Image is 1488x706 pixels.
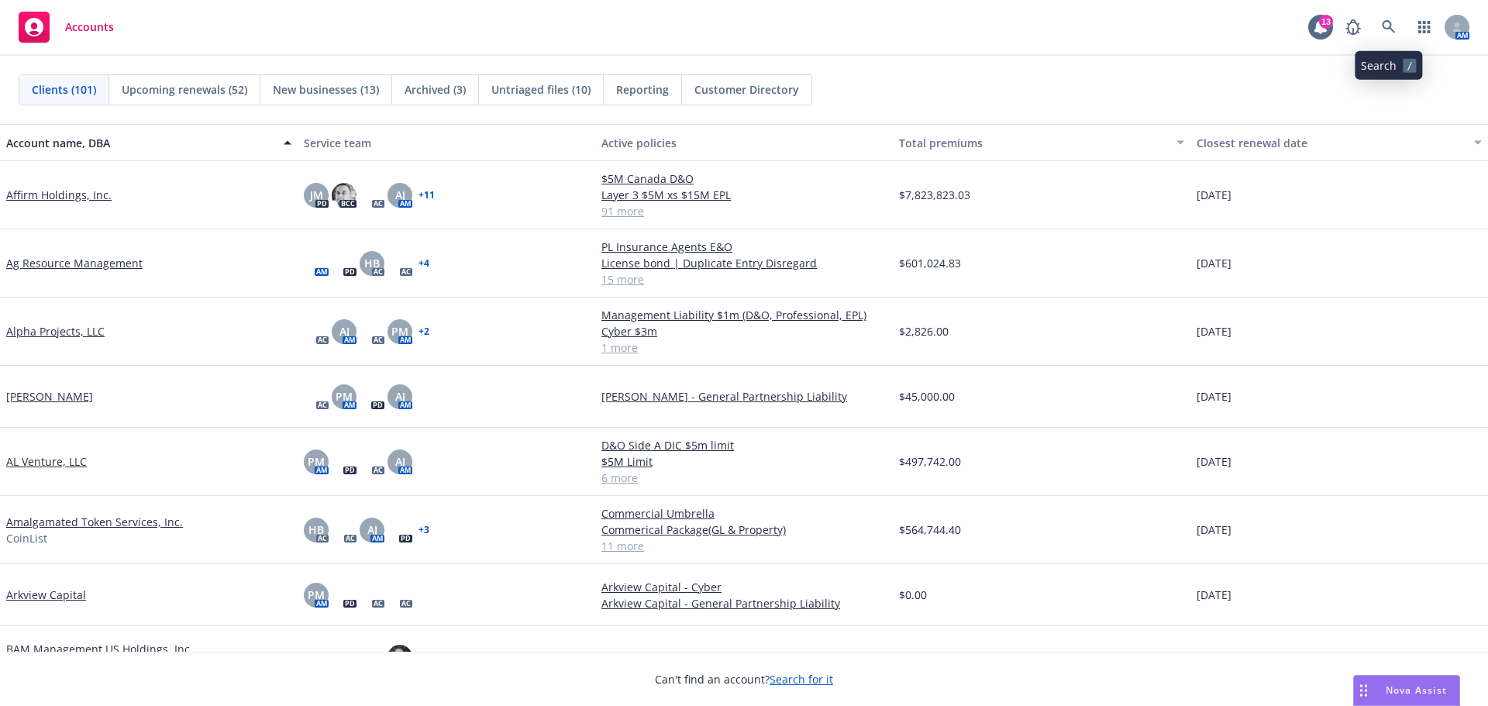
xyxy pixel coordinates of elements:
[308,522,324,538] span: HB
[360,583,384,608] img: photo
[601,203,887,219] a: 91 more
[304,645,329,670] img: photo
[304,384,329,409] img: photo
[65,21,114,33] span: Accounts
[360,384,384,409] img: photo
[336,388,353,405] span: PM
[601,339,887,356] a: 1 more
[1197,587,1231,603] span: [DATE]
[601,522,887,538] a: Commerical Package(GL & Property)
[1197,255,1231,271] span: [DATE]
[601,307,887,323] a: Management Liability $1m (D&O, Professional, EPL)
[418,259,429,268] a: + 4
[387,518,412,542] img: photo
[1197,388,1231,405] span: [DATE]
[770,672,833,687] a: Search for it
[304,319,329,344] img: photo
[6,187,112,203] a: Affirm Holdings, Inc.
[1190,124,1488,161] button: Closest renewal date
[298,124,595,161] button: Service team
[899,388,955,405] span: $45,000.00
[1197,187,1231,203] span: [DATE]
[1319,12,1333,26] div: 13
[387,583,412,608] img: photo
[1197,649,1200,665] span: -
[360,183,384,208] img: photo
[694,81,799,98] span: Customer Directory
[32,81,96,98] span: Clients (101)
[6,641,193,657] a: BAM Management US Holdings, Inc.
[304,135,589,151] div: Service team
[1197,453,1231,470] span: [DATE]
[418,327,429,336] a: + 2
[616,81,669,98] span: Reporting
[1354,676,1373,705] div: Drag to move
[387,645,412,670] img: photo
[6,453,87,470] a: AL Venture, LLC
[601,453,887,470] a: $5M Limit
[601,470,887,486] a: 6 more
[899,255,961,271] span: $601,024.83
[1373,12,1404,43] a: Search
[899,135,1167,151] div: Total premiums
[893,124,1190,161] button: Total premiums
[899,587,927,603] span: $0.00
[332,183,356,208] img: photo
[601,538,887,554] a: 11 more
[6,514,183,530] a: Amalgamated Token Services, Inc.
[601,437,887,453] a: D&O Side A DIC $5m limit
[339,323,350,339] span: AJ
[1197,323,1231,339] span: [DATE]
[491,81,591,98] span: Untriaged files (10)
[6,323,105,339] a: Alpha Projects, LLC
[308,453,325,470] span: PM
[395,453,405,470] span: AJ
[418,525,429,535] a: + 3
[310,187,323,203] span: JM
[1386,684,1447,697] span: Nova Assist
[899,453,961,470] span: $497,742.00
[122,81,247,98] span: Upcoming renewals (52)
[273,81,379,98] span: New businesses (13)
[601,649,605,665] span: -
[360,645,384,670] img: photo
[395,187,405,203] span: AJ
[6,587,86,603] a: Arkview Capital
[595,124,893,161] button: Active policies
[6,255,143,271] a: Ag Resource Management
[601,595,887,611] a: Arkview Capital - General Partnership Liability
[1197,135,1465,151] div: Closest renewal date
[899,187,970,203] span: $7,823,823.03
[308,587,325,603] span: PM
[899,649,927,665] span: $0.00
[899,323,949,339] span: $2,826.00
[601,271,887,288] a: 15 more
[601,170,887,187] a: $5M Canada D&O
[1197,522,1231,538] span: [DATE]
[391,323,408,339] span: PM
[405,81,466,98] span: Archived (3)
[601,239,887,255] a: PL Insurance Agents E&O
[601,135,887,151] div: Active policies
[395,388,405,405] span: AJ
[6,530,47,546] span: CoinList
[601,187,887,203] a: Layer 3 $5M xs $15M EPL
[1409,12,1440,43] a: Switch app
[332,645,356,670] img: photo
[601,323,887,339] a: Cyber $3m
[6,388,93,405] a: [PERSON_NAME]
[12,5,120,49] a: Accounts
[418,191,435,200] a: + 11
[304,251,329,276] img: photo
[360,449,384,474] img: photo
[360,319,384,344] img: photo
[364,255,380,271] span: HB
[387,251,412,276] img: photo
[332,583,356,608] img: photo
